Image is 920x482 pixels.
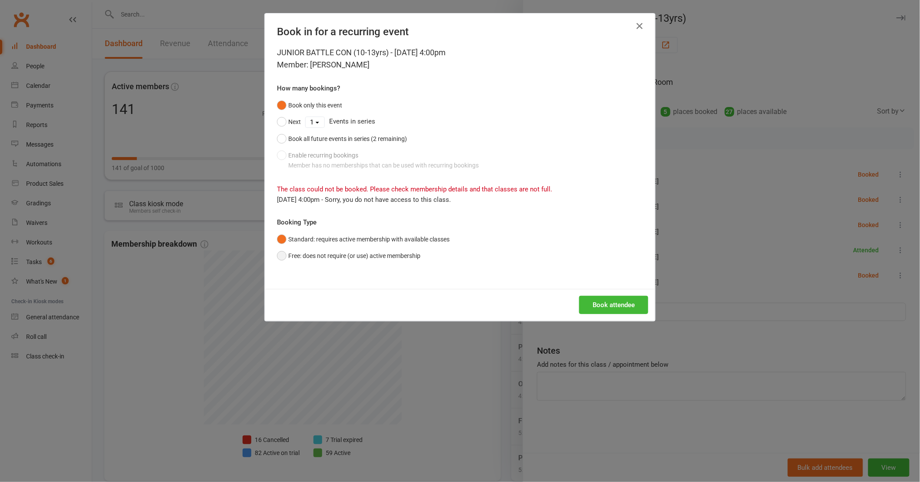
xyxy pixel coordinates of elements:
div: Events in series [277,114,643,130]
label: How many bookings? [277,83,340,94]
button: Next [277,114,301,130]
div: JUNIOR BATTLE CON (10-13yrs) - [DATE] 4:00pm Member: [PERSON_NAME] [277,47,643,71]
button: Free: does not require (or use) active membership [277,248,420,264]
button: Book all future events in series (2 remaining) [277,131,407,147]
button: Close [633,19,647,33]
button: Standard: requires active membership with available classes [277,231,450,248]
label: Booking Type [277,217,317,228]
div: [DATE] 4:00pm - Sorry, you do not have access to this class. [277,194,643,205]
span: The class could not be booked. Please check membership details and that classes are not full. [277,185,552,193]
button: Book attendee [579,296,648,314]
div: Book all future events in series (2 remaining) [288,134,407,144]
button: Book only this event [277,97,342,114]
h4: Book in for a recurring event [277,26,643,38]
